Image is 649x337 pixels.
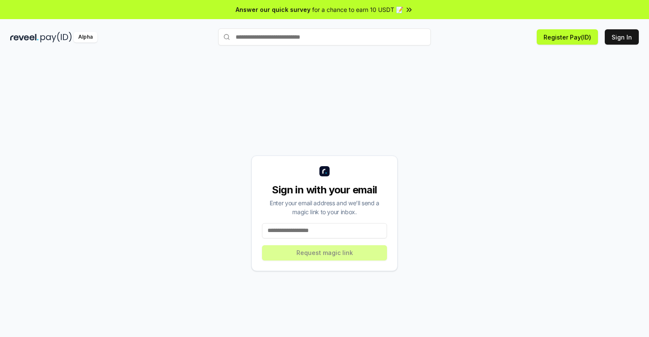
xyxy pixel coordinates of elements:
img: reveel_dark [10,32,39,42]
span: for a chance to earn 10 USDT 📝 [312,5,403,14]
img: logo_small [319,166,330,176]
img: pay_id [40,32,72,42]
div: Alpha [74,32,97,42]
button: Register Pay(ID) [537,29,598,45]
button: Sign In [605,29,639,45]
div: Sign in with your email [262,183,387,197]
span: Answer our quick survey [236,5,310,14]
div: Enter your email address and we’ll send a magic link to your inbox. [262,198,387,216]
